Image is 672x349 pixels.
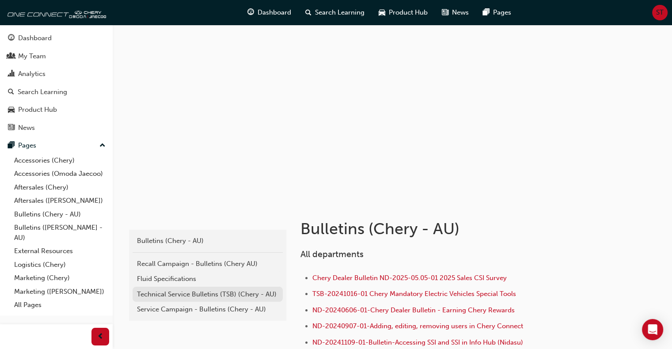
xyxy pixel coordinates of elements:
a: ND-20240907-01-Adding, editing, removing users in Chery Connect [312,322,523,330]
div: Search Learning [18,87,67,97]
a: guage-iconDashboard [240,4,298,22]
a: Logistics (Chery) [11,258,109,272]
a: Bulletins ([PERSON_NAME] - AU) [11,221,109,244]
span: car-icon [379,7,385,18]
a: Accessories (Chery) [11,154,109,167]
a: TSB-20241016-01 Chery Mandatory Electric Vehicles Special Tools [312,290,516,298]
a: search-iconSearch Learning [298,4,372,22]
span: Product Hub [389,8,428,18]
a: Search Learning [4,84,109,100]
div: Bulletins (Chery - AU) [137,236,278,246]
div: News [18,123,35,133]
div: Analytics [18,69,46,79]
div: Product Hub [18,105,57,115]
a: news-iconNews [435,4,476,22]
span: people-icon [8,53,15,61]
span: search-icon [305,7,311,18]
span: guage-icon [247,7,254,18]
span: car-icon [8,106,15,114]
a: Bulletins (Chery - AU) [11,208,109,221]
div: Dashboard [18,33,52,43]
span: up-icon [99,140,106,152]
a: Aftersales (Chery) [11,181,109,194]
a: ND-20240606-01-Chery Dealer Bulletin - Earning Chery Rewards [312,306,515,314]
span: News [452,8,469,18]
button: Pages [4,137,109,154]
a: Aftersales ([PERSON_NAME]) [11,194,109,208]
img: oneconnect [4,4,106,21]
a: ND-20241109-01-Bulletin-Accessing SSI and SSI in Info Hub (Nidasu) [312,338,523,346]
a: car-iconProduct Hub [372,4,435,22]
span: All departments [300,249,364,259]
a: Chery Dealer Bulletin ND-2025-05.05-01 2025 Sales CSI Survey [312,274,507,282]
span: pages-icon [483,7,490,18]
span: pages-icon [8,142,15,150]
a: Recall Campaign - Bulletins (Chery AU) [133,256,283,272]
a: Service Campaign - Bulletins (Chery - AU) [133,302,283,317]
a: All Pages [11,298,109,312]
span: Pages [493,8,511,18]
span: Dashboard [258,8,291,18]
button: DashboardMy TeamAnalyticsSearch LearningProduct HubNews [4,28,109,137]
div: My Team [18,51,46,61]
div: Pages [18,140,36,151]
div: Technical Service Bulletins (TSB) (Chery - AU) [137,289,278,300]
a: pages-iconPages [476,4,518,22]
div: Fluid Specifications [137,274,278,284]
button: ST [652,5,668,20]
a: Marketing ([PERSON_NAME]) [11,285,109,299]
a: Accessories (Omoda Jaecoo) [11,167,109,181]
span: ST [656,8,664,18]
span: chart-icon [8,70,15,78]
div: Open Intercom Messenger [642,319,663,340]
a: External Resources [11,244,109,258]
a: Technical Service Bulletins (TSB) (Chery - AU) [133,287,283,302]
span: prev-icon [97,331,104,342]
a: Marketing (Chery) [11,271,109,285]
a: Product Hub [4,102,109,118]
span: Search Learning [315,8,364,18]
a: Dashboard [4,30,109,46]
div: Recall Campaign - Bulletins (Chery AU) [137,259,278,269]
span: news-icon [8,124,15,132]
a: My Team [4,48,109,64]
a: News [4,120,109,136]
h1: Bulletins (Chery - AU) [300,219,590,239]
span: guage-icon [8,34,15,42]
div: Service Campaign - Bulletins (Chery - AU) [137,304,278,315]
span: search-icon [8,88,14,96]
a: Bulletins (Chery - AU) [133,233,283,249]
span: news-icon [442,7,448,18]
a: Fluid Specifications [133,271,283,287]
a: Analytics [4,66,109,82]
